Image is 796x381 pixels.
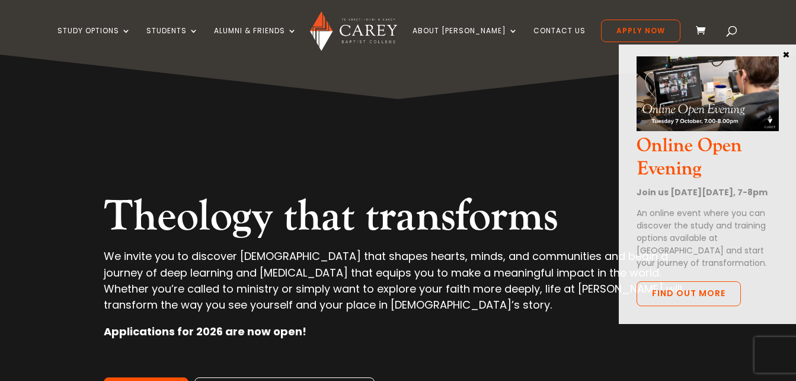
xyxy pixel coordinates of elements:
strong: Join us [DATE][DATE], 7-8pm [637,186,768,198]
a: Apply Now [601,20,680,42]
p: An online event where you can discover the study and training options available at [GEOGRAPHIC_DA... [637,207,779,269]
img: Online Open Evening Oct 2025 [637,56,779,131]
a: Students [146,27,199,55]
a: About [PERSON_NAME] [413,27,518,55]
a: Contact Us [533,27,586,55]
h2: Theology that transforms [104,191,692,248]
a: Find out more [637,281,741,306]
button: Close [781,49,792,59]
a: Study Options [57,27,131,55]
a: Online Open Evening Oct 2025 [637,121,779,135]
p: We invite you to discover [DEMOGRAPHIC_DATA] that shapes hearts, minds, and communities and begin... [104,248,692,323]
h3: Online Open Evening [637,135,779,186]
img: Carey Baptist College [310,11,397,51]
a: Alumni & Friends [214,27,297,55]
